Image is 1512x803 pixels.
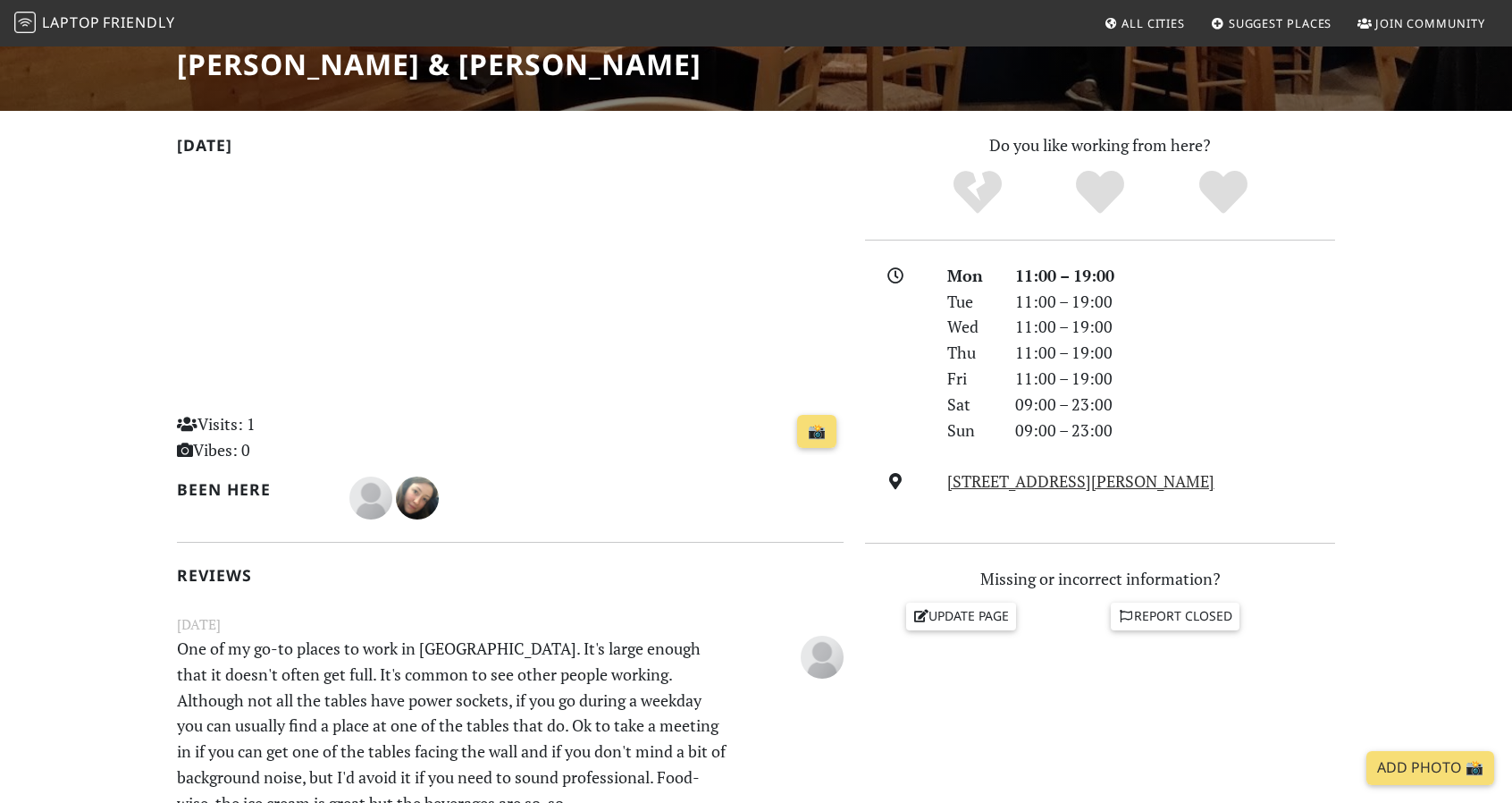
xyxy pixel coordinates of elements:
span: Join Community [1375,15,1485,31]
div: Sun [937,418,1004,444]
div: 11:00 – 19:00 [1004,314,1346,340]
div: Mon [937,263,1004,289]
h2: Been here [177,480,328,499]
span: All Cities [1121,15,1185,31]
div: Tue [937,289,1004,315]
div: Thu [937,340,1004,366]
img: LaptopFriendly [14,12,36,33]
p: Do you like working from here? [865,132,1335,158]
img: blank-535327c66bd565773addf3077783bbfce4b00ec00e9fd257753287c682c7fa38.png [349,477,392,520]
a: Join Community [1350,7,1492,39]
span: Laptop [42,13,100,32]
span: Anonymous Jellyfish [349,486,396,507]
h2: Reviews [177,566,844,585]
a: LaptopFriendly LaptopFriendly [14,8,175,39]
a: Report closed [1111,603,1239,630]
a: 📸 [797,415,836,449]
div: Sat [937,392,1004,418]
div: 11:00 – 19:00 [1004,340,1346,366]
div: Definitely! [1162,168,1285,217]
span: Friendly [103,13,174,32]
span: Merle Fitzpatrick [396,486,439,507]
p: Visits: 1 Vibes: 0 [177,411,385,463]
h2: [DATE] [177,136,844,162]
span: Suggest Places [1229,15,1332,31]
div: Wed [937,314,1004,340]
img: blank-535327c66bd565773addf3077783bbfce4b00ec00e9fd257753287c682c7fa38.png [801,636,844,679]
small: [DATE] [166,613,854,636]
div: 09:00 – 23:00 [1004,392,1346,418]
div: 11:00 – 19:00 [1004,289,1346,315]
div: No [916,168,1039,217]
img: 2718-merle.jpg [396,477,439,520]
div: 09:00 – 23:00 [1004,418,1346,444]
div: Fri [937,366,1004,392]
a: All Cities [1096,7,1192,39]
a: Update page [906,603,1017,630]
a: [STREET_ADDRESS][PERSON_NAME] [947,470,1214,492]
p: Missing or incorrect information? [865,566,1335,592]
span: Anonymous Jellyfish [801,644,844,665]
div: 11:00 – 19:00 [1004,366,1346,392]
div: Yes [1038,168,1162,217]
a: Suggest Places [1204,7,1340,39]
div: 11:00 – 19:00 [1004,263,1346,289]
h1: [PERSON_NAME] & [PERSON_NAME] [177,47,701,81]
